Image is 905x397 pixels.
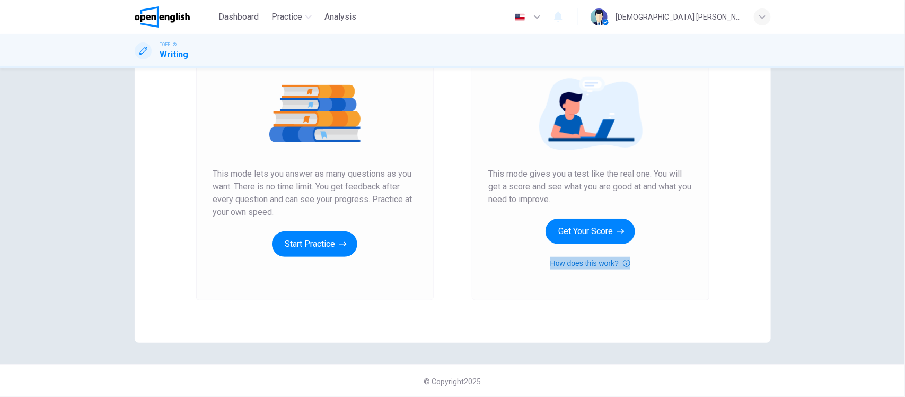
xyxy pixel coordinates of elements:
[135,6,190,28] img: OpenEnglish logo
[213,168,417,219] span: This mode lets you answer as many questions as you want. There is no time limit. You get feedback...
[616,11,741,23] div: [DEMOGRAPHIC_DATA] [PERSON_NAME]
[320,7,361,27] button: Analysis
[160,48,189,61] h1: Writing
[214,7,263,27] button: Dashboard
[324,11,356,23] span: Analysis
[513,13,526,21] img: en
[489,168,692,206] span: This mode gives you a test like the real one. You will get a score and see what you are good at a...
[546,219,635,244] button: Get Your Score
[591,8,608,25] img: Profile picture
[272,231,357,257] button: Start Practice
[271,11,302,23] span: Practice
[550,257,630,270] button: How does this work?
[267,7,316,27] button: Practice
[424,377,481,386] span: © Copyright 2025
[218,11,259,23] span: Dashboard
[135,6,215,28] a: OpenEnglish logo
[160,41,177,48] span: TOEFL®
